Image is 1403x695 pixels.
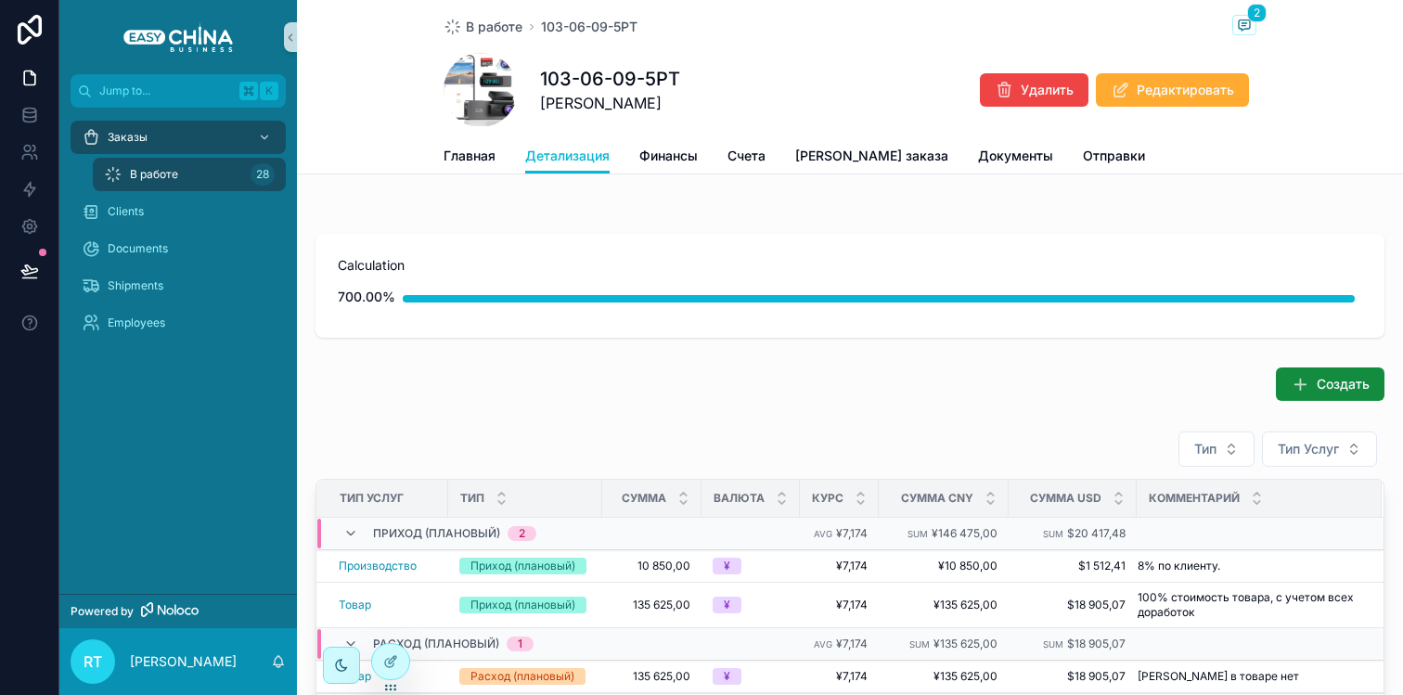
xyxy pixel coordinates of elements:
a: В работе28 [93,158,286,191]
span: K [262,84,277,98]
span: Отправки [1083,147,1145,165]
span: Создать [1317,375,1370,393]
a: Главная [444,139,496,176]
span: В работе [466,18,522,36]
span: Комментарий [1149,491,1240,506]
span: [PERSON_NAME] заказа [795,147,948,165]
span: Jump to... [99,84,232,98]
a: ¥135 625,00 [890,669,998,684]
span: Calculation [338,256,1362,275]
span: Курс [812,491,843,506]
a: ¥7,174 [811,598,868,612]
div: scrollable content [59,108,297,364]
span: Shipments [108,278,163,293]
a: $18 905,07 [1020,669,1126,684]
span: $18 905,07 [1067,637,1126,650]
span: 103-06-09-5РТ [541,18,637,36]
a: [PERSON_NAME] заказа [795,139,948,176]
button: Jump to...K [71,74,286,108]
button: Удалить [980,73,1088,107]
a: Производство [339,559,417,573]
a: Детализация [525,139,610,174]
a: 8% по клиенту. [1138,559,1359,573]
div: Приход (плановый) [470,558,575,574]
a: ¥ [713,597,789,613]
img: App logo [123,22,233,52]
a: Employees [71,306,286,340]
a: Приход (плановый) [459,597,591,613]
a: [PERSON_NAME] в товаре нет [1138,669,1359,684]
a: ¥ [713,558,789,574]
a: Товар [339,598,437,612]
div: ¥ [724,668,730,685]
span: [PERSON_NAME] в товаре нет [1138,669,1299,684]
a: Счета [727,139,766,176]
span: Расход (плановый) [373,637,499,651]
span: Счета [727,147,766,165]
a: Отправки [1083,139,1145,176]
a: 135 625,00 [613,669,690,684]
a: ¥10 850,00 [890,559,998,573]
span: Тип [1194,440,1216,458]
a: Расход (плановый) [459,668,591,685]
a: ¥135 625,00 [890,598,998,612]
a: ¥7,174 [811,559,868,573]
small: Avg [814,639,832,650]
a: $1 512,41 [1020,559,1126,573]
a: $18 905,07 [1020,598,1126,612]
button: 2 [1232,15,1256,38]
small: Sum [909,639,930,650]
a: В работе [444,18,522,36]
span: 10 850,00 [613,559,690,573]
span: Документы [978,147,1053,165]
small: Sum [907,529,928,539]
span: Главная [444,147,496,165]
span: Сумма USD [1030,491,1101,506]
a: Clients [71,195,286,228]
a: Производство [339,559,437,573]
span: Тип [460,491,484,506]
a: 135 625,00 [613,598,690,612]
button: Select Button [1262,431,1377,467]
div: 28 [251,163,275,186]
a: ¥ [713,668,789,685]
a: Заказы [71,121,286,154]
div: 700.00% [338,278,395,315]
a: 100% стоимость товара, с учетом всех доработок [1138,590,1359,620]
div: Приход (плановый) [470,597,575,613]
small: Avg [814,529,832,539]
span: Заказы [108,130,148,145]
div: 1 [518,637,522,651]
span: Тип Услуг [340,491,404,506]
small: Sum [1043,639,1063,650]
span: Финансы [639,147,698,165]
span: Редактировать [1137,81,1234,99]
button: Select Button [1178,431,1255,467]
span: $20 417,48 [1067,526,1126,540]
span: 2 [1247,4,1267,22]
div: ¥ [724,597,730,613]
a: Документы [978,139,1053,176]
span: Documents [108,241,168,256]
a: Shipments [71,269,286,302]
div: Расход (плановый) [470,668,574,685]
span: ¥135 625,00 [933,637,998,650]
span: Employees [108,315,165,330]
a: Товар [339,598,371,612]
a: ¥7,174 [811,669,868,684]
span: Валюта [714,491,765,506]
